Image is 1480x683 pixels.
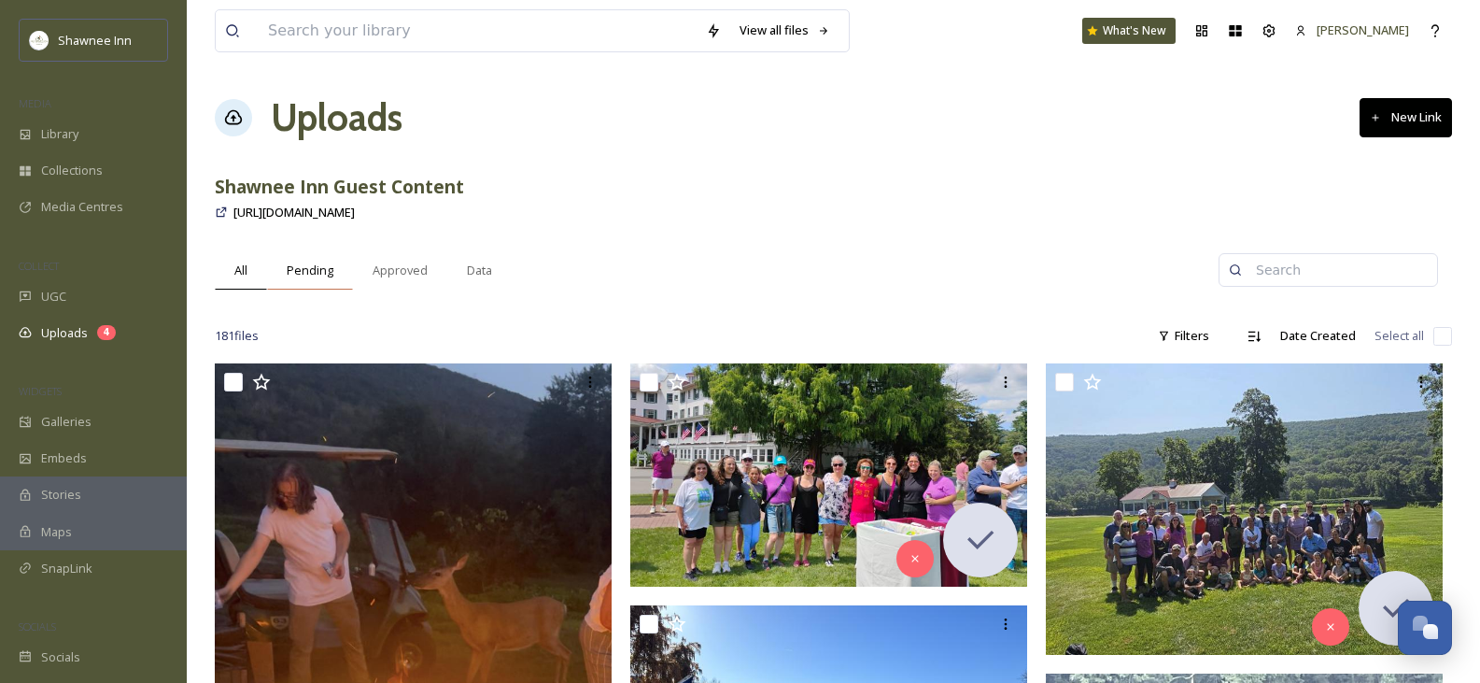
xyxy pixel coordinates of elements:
span: [PERSON_NAME] [1317,21,1409,38]
span: Uploads [41,324,88,342]
button: Open Chat [1398,601,1452,655]
span: Collections [41,162,103,179]
div: Filters [1149,318,1219,354]
span: Approved [373,262,428,279]
span: WIDGETS [19,384,62,398]
span: MEDIA [19,96,51,110]
input: Search [1247,251,1428,289]
a: View all files [730,12,839,49]
span: Stories [41,486,81,504]
img: ext_1754498292.030373_michelle_maier@yahoo.com-MAIERAMA 2025.jpg [1046,363,1443,654]
span: Shawnee Inn [58,32,132,49]
a: [URL][DOMAIN_NAME] [233,201,355,223]
img: ext_1754498292.466951_michelle_maier@yahoo.com-IMG_20250802_141840376.jpg [630,363,1027,587]
button: New Link [1360,98,1452,136]
span: All [234,262,247,279]
a: [PERSON_NAME] [1286,12,1418,49]
input: Search your library [259,10,697,51]
span: Pending [287,262,333,279]
div: 4 [97,325,116,340]
div: Date Created [1271,318,1365,354]
span: Embeds [41,449,87,467]
span: Galleries [41,413,92,431]
span: SOCIALS [19,619,56,633]
a: What's New [1082,18,1176,44]
span: [URL][DOMAIN_NAME] [233,204,355,221]
span: Select all [1374,327,1424,345]
img: shawnee-300x300.jpg [30,31,49,50]
span: Data [467,262,492,279]
span: 181 file s [215,327,259,345]
span: Maps [41,523,72,541]
span: Library [41,125,78,143]
span: Socials [41,648,80,666]
a: Uploads [271,90,402,146]
span: UGC [41,288,66,306]
strong: Shawnee Inn Guest Content [215,174,464,199]
span: SnapLink [41,560,92,577]
span: COLLECT [19,259,59,273]
span: Media Centres [41,198,123,216]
